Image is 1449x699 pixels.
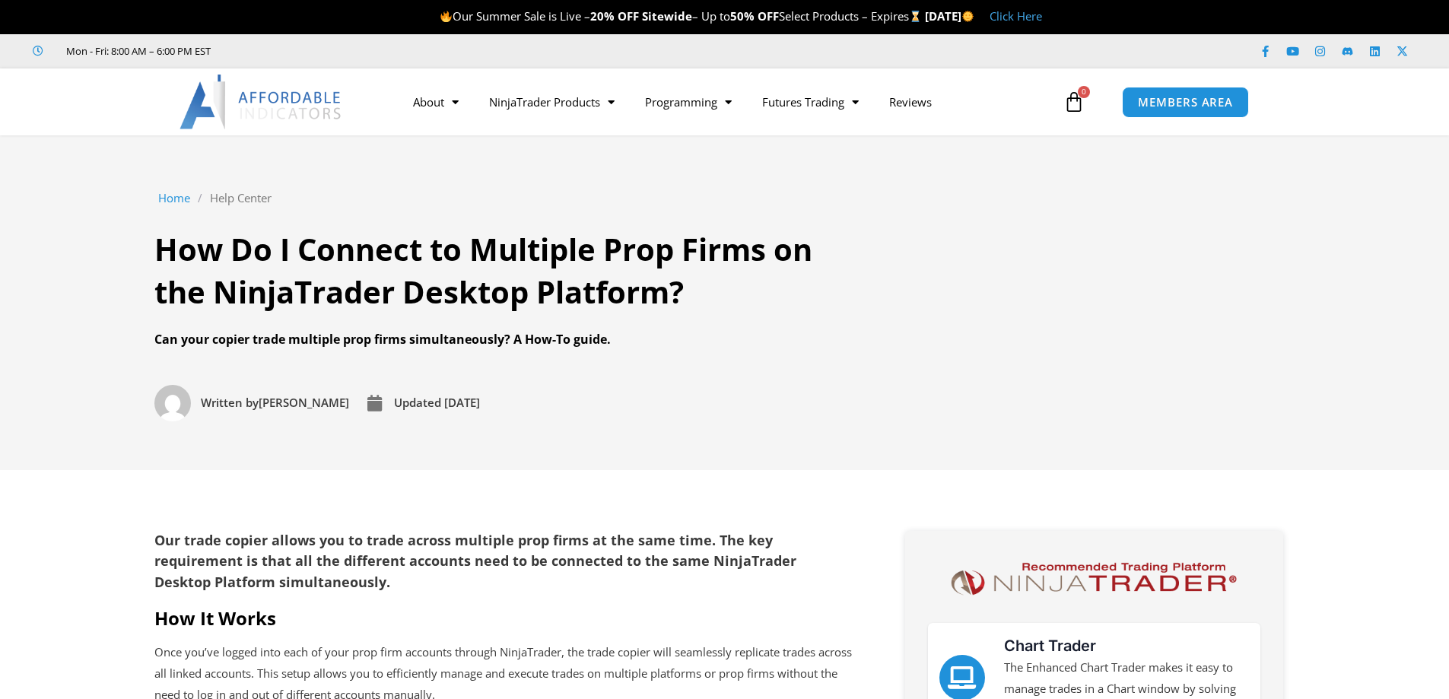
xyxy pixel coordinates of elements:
span: / [198,188,202,209]
a: NinjaTrader Products [474,84,630,119]
a: Chart Trader [1004,637,1096,655]
img: 🌞 [962,11,974,22]
strong: 50% OFF [730,8,779,24]
img: Picture of Joel Wyse [154,385,191,421]
time: [DATE] [444,395,480,410]
span: MEMBERS AREA [1138,97,1233,108]
span: Updated [394,395,441,410]
span: Our Summer Sale is Live – – Up to Select Products – Expires [440,8,925,24]
nav: Menu [398,84,1060,119]
a: 0 [1041,80,1107,124]
img: LogoAI | Affordable Indicators – NinjaTrader [180,75,343,129]
img: NinjaTrader Logo | Affordable Indicators – NinjaTrader [944,558,1243,601]
a: About [398,84,474,119]
strong: [DATE] [925,8,974,24]
strong: Sitewide [642,8,692,24]
span: [PERSON_NAME] [197,392,349,414]
a: Futures Trading [747,84,874,119]
span: Mon - Fri: 8:00 AM – 6:00 PM EST [62,42,211,60]
a: Help Center [210,188,272,209]
strong: 20% OFF [590,8,639,24]
a: Click Here [990,8,1042,24]
div: Can your copier trade multiple prop firms simultaneously? A How-To guide. [154,329,854,351]
h1: How Do I Connect to Multiple Prop Firms on the NinjaTrader Desktop Platform? [154,228,854,313]
a: MEMBERS AREA [1122,87,1249,118]
h2: How It Works [154,606,852,630]
img: ⌛ [910,11,921,22]
a: Reviews [874,84,947,119]
span: Written by [201,395,259,410]
a: Programming [630,84,747,119]
a: Home [158,188,190,209]
span: 0 [1078,86,1090,98]
img: 🔥 [440,11,452,22]
strong: Our trade copier allows you to trade across multiple prop firms at the same time. The key require... [154,531,796,592]
iframe: Customer reviews powered by Trustpilot [232,43,460,59]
